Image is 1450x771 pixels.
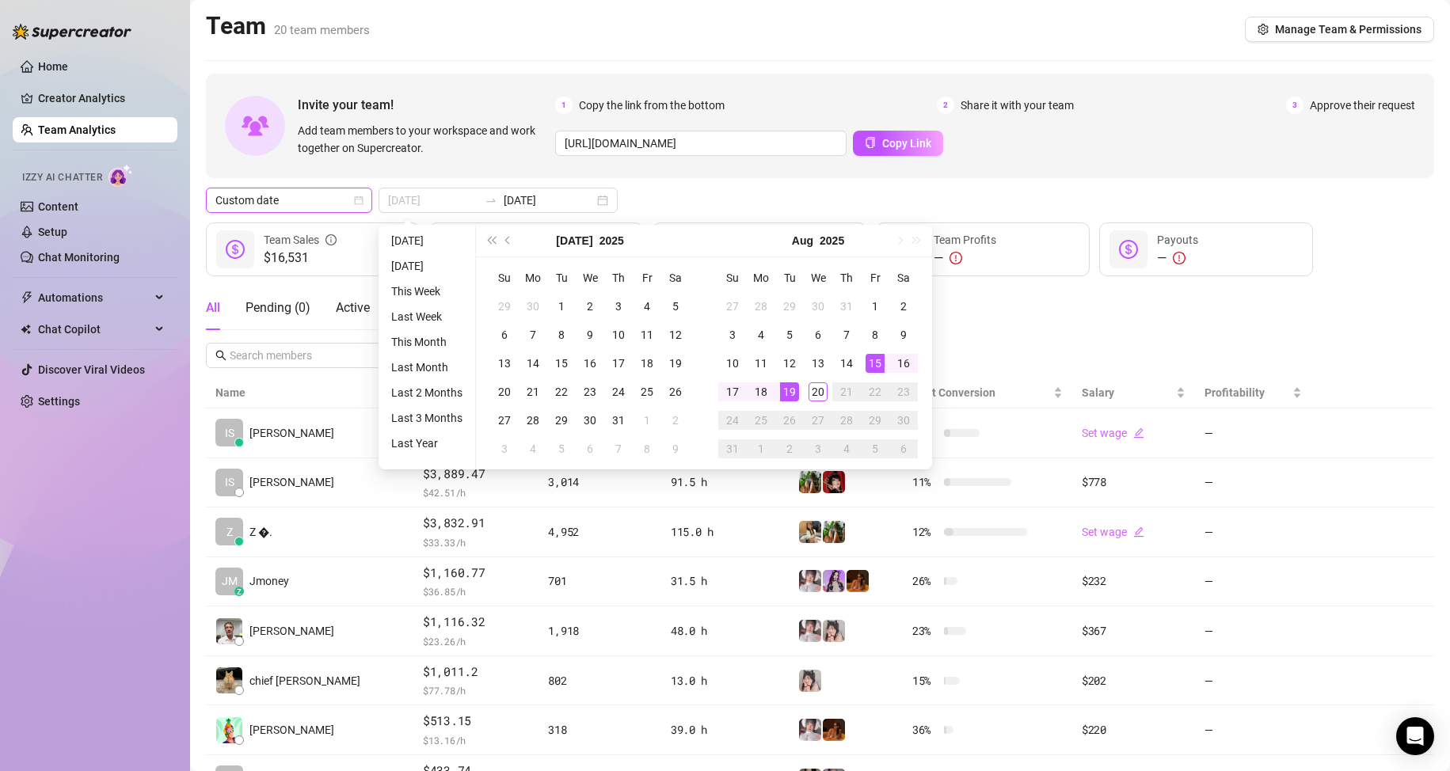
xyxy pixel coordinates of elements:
span: copy [865,137,876,148]
td: 2025-07-21 [519,378,547,406]
a: Settings [38,395,80,408]
div: 6 [809,325,828,344]
div: 9 [894,325,913,344]
span: 20 team members [274,23,370,37]
div: 9 [580,325,599,344]
td: 2025-08-05 [547,435,576,463]
td: — [1195,557,1311,607]
div: 6 [894,439,913,458]
a: Creator Analytics [38,85,165,111]
div: — [934,249,996,268]
div: 26 [666,382,685,401]
img: Ani [823,620,845,642]
td: 2025-08-08 [633,435,661,463]
div: 29 [780,297,799,316]
span: Salary [1082,386,1114,399]
span: edit [1133,526,1144,537]
button: Choose a year [820,225,844,256]
div: $778 [1082,473,1185,491]
th: Sa [889,264,918,292]
img: Sabrina [799,521,821,543]
div: 22 [552,382,571,401]
div: 22 [866,382,885,401]
img: Kyle Wessels [216,618,242,644]
td: 2025-09-02 [775,435,804,463]
th: Fr [633,264,661,292]
td: 2025-08-10 [718,349,747,378]
div: 29 [552,411,571,430]
li: Last Week [385,307,469,326]
div: 5 [780,325,799,344]
div: 17 [609,354,628,373]
div: 6 [580,439,599,458]
div: 13 [495,354,514,373]
img: PantheraX [823,719,845,741]
div: 29 [495,297,514,316]
img: logo-BBDzfeDw.svg [13,24,131,40]
div: 31 [723,439,742,458]
td: 2025-08-21 [832,378,861,406]
td: 2025-07-05 [661,292,690,321]
span: Automations [38,285,150,310]
div: 16 [894,354,913,373]
td: 2025-07-22 [547,378,576,406]
div: 23 [580,382,599,401]
td: 2025-07-31 [832,292,861,321]
div: 28 [523,411,542,430]
input: Search members [230,347,360,364]
span: 1 [555,97,573,114]
li: Last Year [385,434,469,453]
th: Su [490,264,519,292]
button: Manage Team & Permissions [1245,17,1434,42]
td: 2025-07-19 [661,349,690,378]
span: Add team members to your workspace and work together on Supercreator. [298,122,549,157]
td: 2025-09-01 [747,435,775,463]
div: 3 [495,439,514,458]
div: 4 [637,297,656,316]
td: 2025-08-24 [718,406,747,435]
span: dollar-circle [226,240,245,259]
img: Sabrina [799,471,821,493]
td: 2025-07-09 [576,321,604,349]
td: 2025-07-13 [490,349,519,378]
div: 14 [837,354,856,373]
div: 23 [894,382,913,401]
td: 2025-09-06 [889,435,918,463]
span: Chat Conversion [912,386,995,399]
td: 2025-06-30 [519,292,547,321]
td: 2025-08-31 [718,435,747,463]
td: 2025-08-07 [832,321,861,349]
li: Last 2 Months [385,383,469,402]
td: 2025-07-25 [633,378,661,406]
td: 2025-08-05 [775,321,804,349]
span: [PERSON_NAME] [249,473,334,491]
div: 4 [523,439,542,458]
th: We [576,264,604,292]
button: Last year (Control + left) [482,225,500,256]
td: 2025-07-20 [490,378,519,406]
td: 2025-07-01 [547,292,576,321]
td: 2025-08-25 [747,406,775,435]
a: Team Analytics [38,123,116,136]
div: 91.5 h [671,473,779,491]
a: Setup [38,226,67,238]
div: 27 [495,411,514,430]
td: 2025-08-23 [889,378,918,406]
img: Miss [823,471,845,493]
div: 26 [780,411,799,430]
span: setting [1258,24,1269,35]
span: Chat Copilot [38,317,150,342]
img: Rosie [799,719,821,741]
button: Copy Link [853,131,943,156]
div: 24 [609,382,628,401]
span: Approve their request [1310,97,1415,114]
th: Tu [547,264,576,292]
td: 2025-07-12 [661,321,690,349]
td: 2025-07-28 [747,292,775,321]
a: Chat Monitoring [38,251,120,264]
span: $16,531 [264,249,337,268]
img: Chat Copilot [21,324,31,335]
span: Manage Team & Permissions [1275,23,1421,36]
span: [PERSON_NAME] [249,424,334,442]
th: Name [206,378,413,408]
